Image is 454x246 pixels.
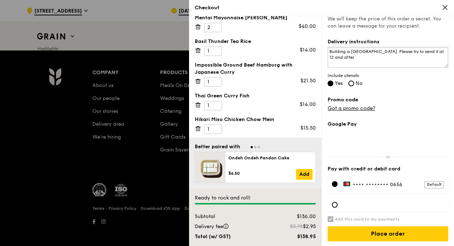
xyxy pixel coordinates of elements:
[328,216,333,222] input: Add this card to my payments
[195,116,316,123] div: Hikari Miso Chicken Chow Mein
[195,38,316,45] div: Basil Thunder Tea Rice
[195,143,240,150] div: Better paired with
[328,81,333,86] input: Yes
[195,4,448,11] div: Checkout
[258,146,260,148] span: Go to slide 3
[343,202,444,208] iframe: Secure card payment input frame
[300,101,316,108] div: $14.00
[424,181,444,188] div: Default
[300,47,316,54] div: $14.00
[348,81,354,86] input: No
[328,132,448,148] iframe: Secure payment button frame
[190,233,277,240] div: Total (w/ GST)
[290,223,303,230] span: $3.95
[328,165,448,173] label: Pay with credit or debit card
[195,14,316,21] div: Mentai Mayonnaise [PERSON_NAME]
[195,62,316,76] div: Impossible Ground Beef Hamburg with Japanese Curry
[195,194,316,202] div: Ready to rock and roll!
[328,15,448,30] span: We will keep the price of this order a secret. You can leave a message for your recipient.
[195,92,316,100] div: Thai Green Curry Fish
[300,125,316,132] div: $15.50
[228,155,313,161] div: Ondeh Ondeh Pandan Cake
[277,233,320,240] div: $138.95
[190,213,277,220] div: Subtotal
[356,80,363,86] span: No
[190,223,266,230] div: Delivery fee
[328,96,448,103] label: Promo code
[251,146,253,148] span: Go to slide 1
[328,121,448,128] label: Google Pay
[300,77,316,85] div: $21.50
[228,170,296,176] div: $6.50
[328,73,448,78] span: Include utensils
[266,223,320,230] div: $2.95
[299,23,316,30] div: $40.00
[328,105,375,111] a: Got a promo code?
[296,169,313,180] a: Add
[353,182,377,188] span: •••• ••••
[335,216,400,222] h6: Add this card to my payments
[277,213,320,220] div: $136.00
[335,80,343,86] span: Yes
[328,38,448,45] label: Delivery instructions
[343,181,444,188] label: •••• 0656
[328,226,448,241] input: Place order
[254,146,256,148] span: Go to slide 2
[343,181,351,186] img: Payment by MasterCard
